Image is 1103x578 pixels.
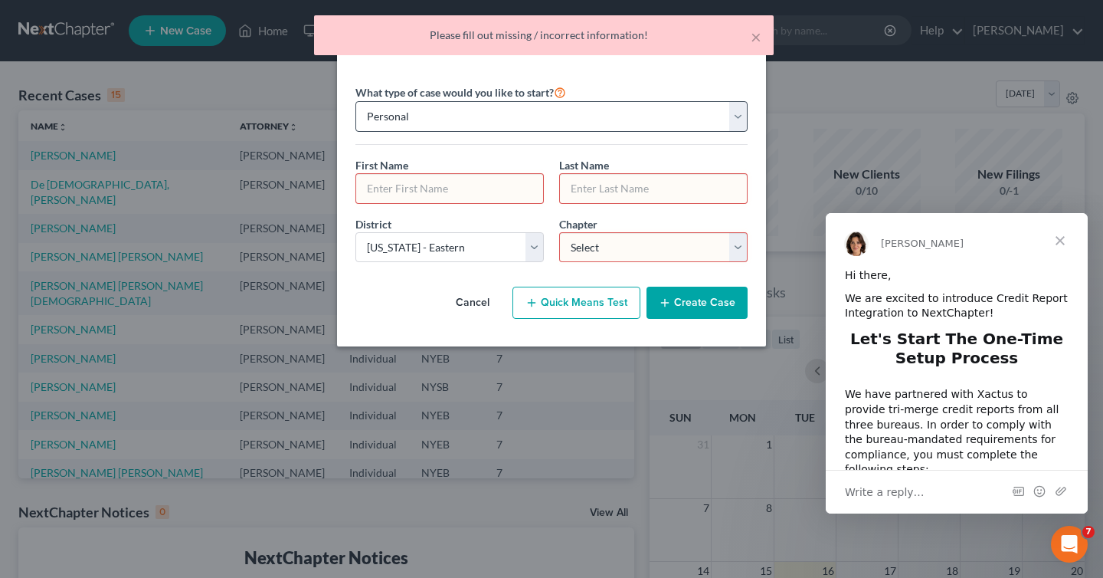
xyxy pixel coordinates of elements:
[560,174,747,203] input: Enter Last Name
[751,28,761,46] button: ×
[512,287,640,319] button: Quick Means Test
[1082,526,1095,538] span: 7
[355,83,566,101] label: What type of case would you like to start?
[326,28,761,43] div: Please fill out missing / incorrect information!
[826,213,1088,514] iframe: Intercom live chat message
[646,287,748,319] button: Create Case
[356,174,543,203] input: Enter First Name
[559,218,597,231] span: Chapter
[1051,526,1088,563] iframe: Intercom live chat
[355,159,408,172] span: First Name
[439,287,506,318] button: Cancel
[355,218,391,231] span: District
[559,159,609,172] span: Last Name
